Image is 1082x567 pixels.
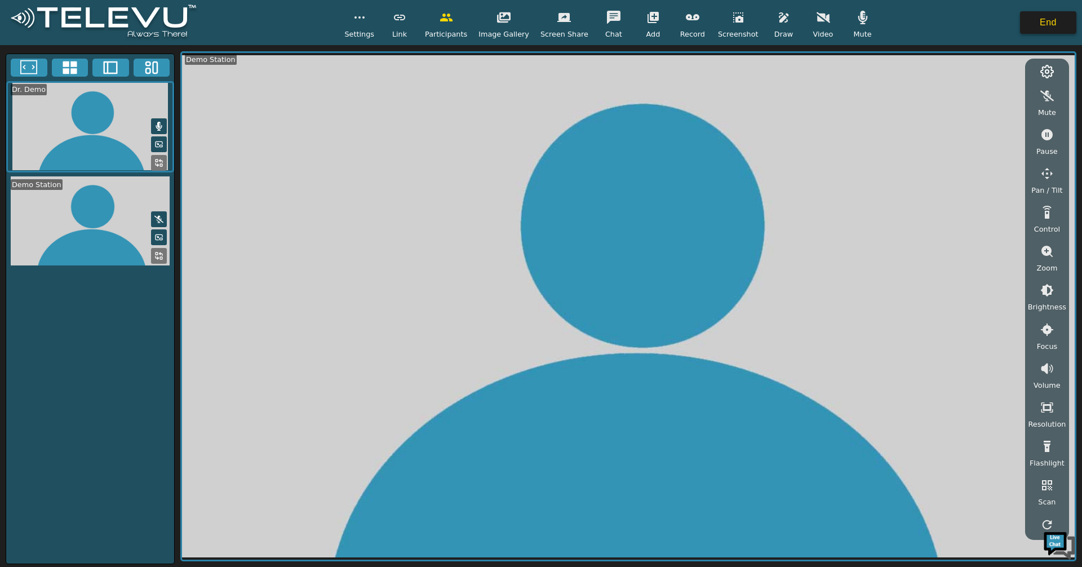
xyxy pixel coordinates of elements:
span: Pause [1036,146,1058,157]
div: Chat with us now [59,59,189,74]
button: Mute [151,118,167,134]
button: Replace Feed [151,248,167,264]
span: Screen Share [540,29,588,39]
div: Minimize live chat window [185,6,212,33]
span: Settings [344,29,374,39]
span: Flashlight [1030,458,1065,468]
textarea: Type your message and hit 'Enter' [6,308,215,347]
span: Add [646,29,660,39]
img: Chat Widget [1043,528,1076,561]
button: Picture in Picture [151,229,167,245]
span: Scan [1038,497,1056,507]
span: Image Gallery [478,29,529,39]
button: Fullscreen [11,59,47,77]
span: Chat [605,29,622,39]
span: Brightness [1028,302,1066,312]
span: Resolution [1028,419,1066,429]
span: Mute [853,29,871,39]
div: Dr. Demo [11,84,47,95]
button: 4x4 [52,59,88,77]
span: Control [1034,224,1060,234]
span: Volume [1034,380,1061,391]
span: Video [813,29,833,39]
span: We're online! [65,142,156,256]
button: Picture in Picture [151,136,167,152]
span: Record [680,29,705,39]
button: End [1020,11,1076,34]
span: Pan / Tilt [1031,185,1062,196]
button: Three Window Medium [134,59,170,77]
div: Demo Station [185,54,237,65]
span: Participants [425,29,467,39]
span: Draw [774,29,793,39]
button: Mute [151,211,167,227]
span: Mute [1038,107,1056,118]
button: Two Window Medium [92,59,129,77]
button: Replace Feed [151,155,167,171]
img: logoWhite.png [6,2,201,44]
span: Focus [1037,341,1058,352]
div: Demo Station [11,179,63,190]
img: d_736959983_company_1615157101543_736959983 [19,52,47,81]
span: Link [392,29,407,39]
span: Screenshot [718,29,759,39]
span: Zoom [1036,263,1057,273]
